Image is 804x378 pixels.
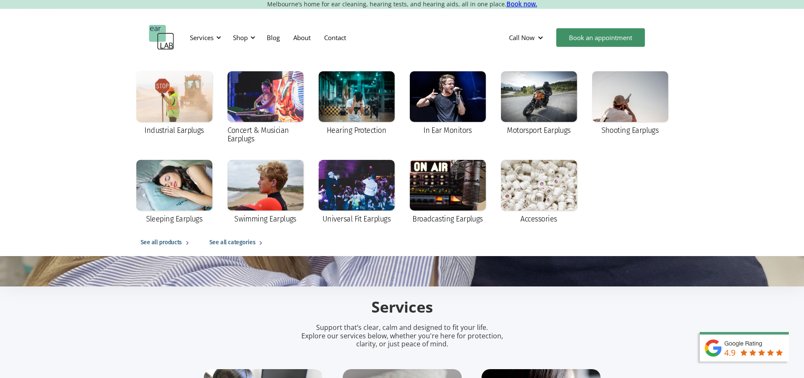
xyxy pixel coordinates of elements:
[132,156,217,229] a: Sleeping Earplugs
[601,126,659,135] div: Shooting Earplugs
[190,33,214,42] div: Services
[317,25,353,50] a: Contact
[234,215,296,223] div: Swimming Earplugs
[322,215,390,223] div: Universal Fit Earplugs
[223,67,308,149] a: Concert & Musician Earplugs
[141,238,182,248] div: See all products
[507,126,571,135] div: Motorsport Earplugs
[185,25,224,50] div: Services
[520,215,557,223] div: Accessories
[497,156,581,229] a: Accessories
[497,67,581,140] a: Motorsport Earplugs
[132,67,217,140] a: Industrial Earplugs
[406,156,490,229] a: Broadcasting Earplugs
[509,33,535,42] div: Call Now
[502,25,552,50] div: Call Now
[314,156,399,229] a: Universal Fit Earplugs
[588,67,672,140] a: Shooting Earplugs
[149,25,174,50] a: home
[260,25,287,50] a: Blog
[314,67,399,140] a: Hearing Protection
[209,238,255,248] div: See all categories
[132,229,201,256] a: See all products
[233,33,248,42] div: Shop
[287,25,317,50] a: About
[144,126,204,135] div: Industrial Earplugs
[412,215,483,223] div: Broadcasting Earplugs
[228,25,258,50] div: Shop
[204,297,601,317] h2: Services
[327,126,386,135] div: Hearing Protection
[146,215,203,223] div: Sleeping Earplugs
[223,156,308,229] a: Swimming Earplugs
[423,126,472,135] div: In Ear Monitors
[227,126,303,143] div: Concert & Musician Earplugs
[406,67,490,140] a: In Ear Monitors
[201,229,274,256] a: See all categories
[556,28,645,47] a: Book an appointment
[290,324,514,348] p: Support that’s clear, calm and designed to fit your life. Explore our services below, whether you...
